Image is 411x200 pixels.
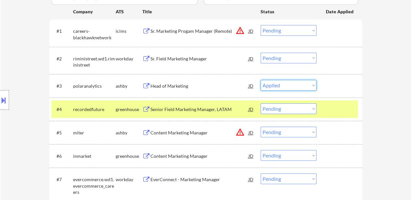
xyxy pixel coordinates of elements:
[236,26,245,35] button: warning_amber
[150,28,249,34] div: Sr. Marketing Progam Manager (Remote)
[326,8,354,15] div: Date Applied
[150,153,249,159] div: Content Marketing Manager
[150,83,249,89] div: Head of Marketing
[248,80,254,92] div: JD
[116,83,142,89] div: ashby
[248,127,254,138] div: JD
[248,103,254,115] div: JD
[73,28,116,41] div: careers-blackhawknetwork
[248,53,254,64] div: JD
[116,106,142,113] div: greenhouse
[116,130,142,136] div: ashby
[116,28,142,34] div: icims
[248,25,254,37] div: JD
[57,28,68,34] div: #1
[248,173,254,185] div: JD
[142,8,254,15] div: Title
[150,130,249,136] div: Content Marketing Manager
[150,176,249,183] div: EverConnect - Marketing Manager
[116,153,142,159] div: greenhouse
[73,176,116,195] div: evercommerce.wd1.evercommerce_careers
[116,8,142,15] div: ATS
[116,176,142,183] div: workday
[261,6,316,17] div: Status
[73,8,116,15] div: Company
[116,56,142,62] div: workday
[150,56,249,62] div: Sr. Field Marketing Manager
[236,128,245,137] button: warning_amber
[150,106,249,113] div: Senior Field Marketing Manager, LATAM
[57,176,68,183] div: #7
[248,150,254,162] div: JD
